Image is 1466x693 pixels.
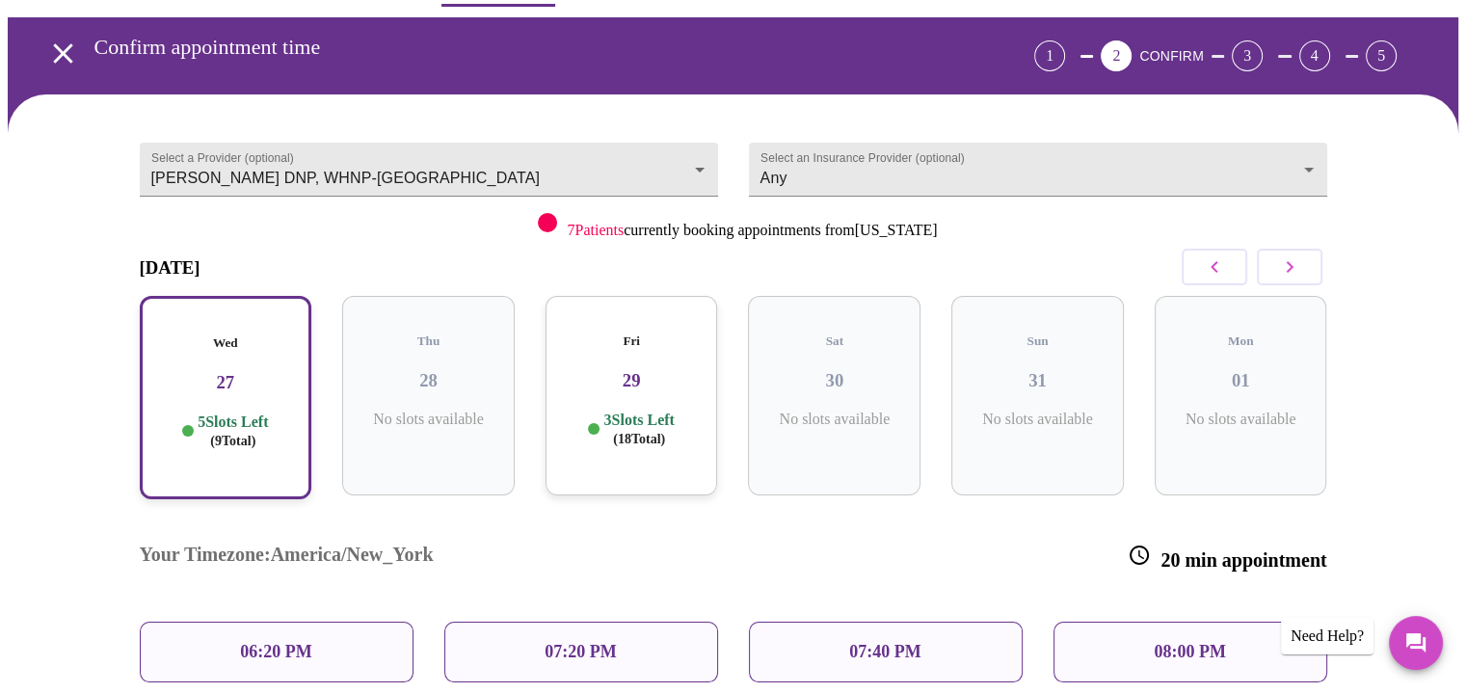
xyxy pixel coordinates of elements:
[157,335,295,351] h5: Wed
[763,333,905,349] h5: Sat
[1299,40,1330,71] div: 4
[94,35,927,60] h3: Confirm appointment time
[763,370,905,391] h3: 30
[198,413,268,450] p: 5 Slots Left
[35,25,92,82] button: open drawer
[561,370,703,391] h3: 29
[358,411,499,428] p: No slots available
[561,333,703,349] h5: Fri
[1101,40,1132,71] div: 2
[1232,40,1263,71] div: 3
[613,432,665,446] span: ( 18 Total)
[240,642,311,662] p: 06:20 PM
[967,370,1108,391] h3: 31
[603,411,674,448] p: 3 Slots Left
[967,333,1108,349] h5: Sun
[967,411,1108,428] p: No slots available
[1366,40,1397,71] div: 5
[358,333,499,349] h5: Thu
[763,411,905,428] p: No slots available
[358,370,499,391] h3: 28
[749,143,1327,197] div: Any
[140,257,200,279] h3: [DATE]
[1154,642,1225,662] p: 08:00 PM
[1389,616,1443,670] button: Messages
[140,544,434,572] h3: Your Timezone: America/New_York
[1139,48,1203,64] span: CONFIRM
[567,222,937,239] p: currently booking appointments from [US_STATE]
[140,143,718,197] div: [PERSON_NAME] DNP, WHNP-[GEOGRAPHIC_DATA]
[1128,544,1326,572] h3: 20 min appointment
[210,434,255,448] span: ( 9 Total)
[1281,618,1373,654] div: Need Help?
[157,372,295,393] h3: 27
[1170,370,1312,391] h3: 01
[1170,411,1312,428] p: No slots available
[849,642,920,662] p: 07:40 PM
[545,642,616,662] p: 07:20 PM
[1034,40,1065,71] div: 1
[567,222,624,238] span: 7 Patients
[1170,333,1312,349] h5: Mon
